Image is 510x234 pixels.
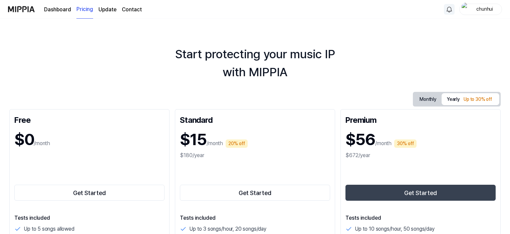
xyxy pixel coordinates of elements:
[14,114,165,125] div: Free
[414,93,442,106] button: Monthly
[459,4,502,15] button: profilechunhui
[345,214,496,222] p: Tests included
[207,139,223,147] p: /month
[34,139,50,147] p: /month
[122,6,142,14] a: Contact
[180,185,330,201] button: Get Started
[462,3,470,16] img: profile
[472,5,498,13] div: chunhui
[442,93,499,105] button: Yearly
[76,0,93,19] a: Pricing
[189,225,266,233] p: Up to 3 songs/hour, 20 songs/day
[355,225,435,233] p: Up to 10 songs/hour, 50 songs/day
[180,114,330,125] div: Standard
[98,6,116,14] a: Update
[345,114,496,125] div: Premium
[462,95,494,105] div: Up to 30% off
[180,151,330,159] div: $180/year
[445,5,453,13] img: 알림
[180,127,207,151] h1: $15
[345,183,496,202] a: Get Started
[14,185,165,201] button: Get Started
[226,139,248,148] div: 20% off
[44,6,71,14] a: Dashboard
[24,225,74,233] p: Up to 5 songs allowed
[180,183,330,202] a: Get Started
[375,139,392,147] p: /month
[14,214,165,222] p: Tests included
[394,139,417,148] div: 30% off
[345,151,496,159] div: $672/year
[180,214,330,222] p: Tests included
[345,185,496,201] button: Get Started
[14,127,34,151] h1: $0
[345,127,375,151] h1: $56
[14,183,165,202] a: Get Started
